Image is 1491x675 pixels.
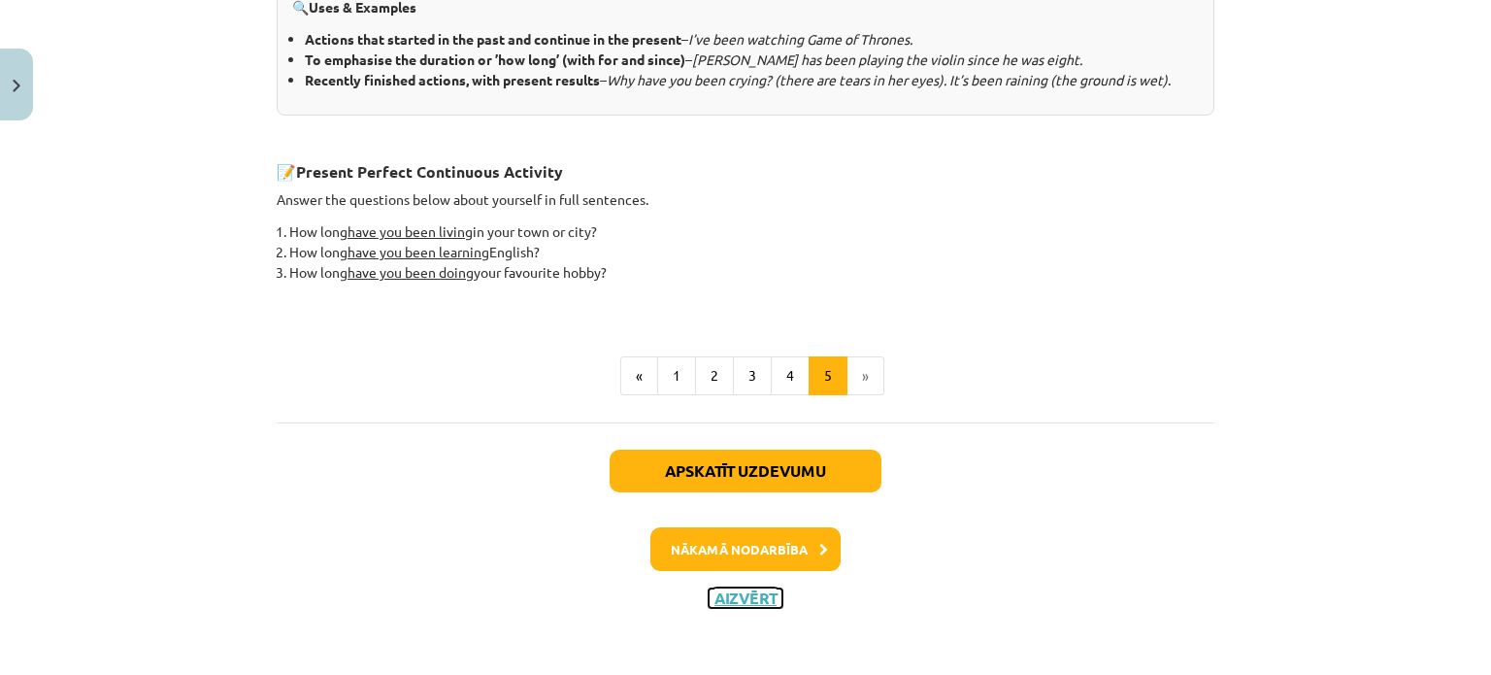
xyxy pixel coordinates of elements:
[289,221,1214,242] li: How long in your town or city?
[348,222,473,240] u: have you been living
[305,51,685,68] b: To emphasise the duration or ’how long’ (with for and since)
[348,263,474,281] u: have you been doing
[709,589,782,608] button: Aizvērt
[305,50,1199,70] li: –
[610,450,881,492] button: Apskatīt uzdevumu
[277,356,1214,395] nav: Page navigation example
[289,242,1214,262] li: How long English?
[296,161,563,182] strong: Present Perfect Continuous Activity
[13,80,20,92] img: icon-close-lesson-0947bae3869378f0d4975bcd49f059093ad1ed9edebbc8119c70593378902aed.svg
[620,356,658,395] button: «
[771,356,810,395] button: 4
[695,356,734,395] button: 2
[650,527,841,572] button: Nākamā nodarbība
[289,262,1214,283] li: How long your favourite hobby?
[277,189,1214,210] p: Answer the questions below about yourself in full sentences.
[305,30,681,48] b: Actions that started in the past and continue in the present
[305,71,600,88] b: Recently finished actions, with present results
[809,356,847,395] button: 5
[305,70,1199,90] li: – .
[348,243,489,260] u: have you been learning
[733,356,772,395] button: 3
[305,29,1199,50] li: –
[692,51,1082,68] i: [PERSON_NAME] has been playing the violin since he was eight.
[277,148,1214,184] h3: 📝
[607,71,1168,88] i: Why have you been crying? (there are tears in her eyes). It’s been raining (the ground is wet)
[657,356,696,395] button: 1
[688,30,912,48] i: I’ve been watching Game of Thrones.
